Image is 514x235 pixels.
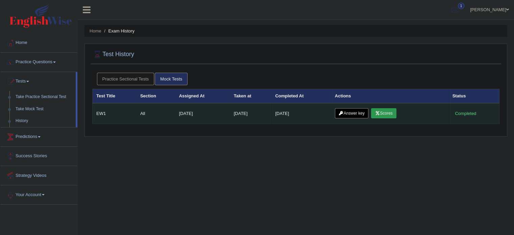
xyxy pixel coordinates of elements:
[90,28,101,33] a: Home
[13,91,76,103] a: Take Practice Sectional Test
[335,108,368,118] a: Answer key
[155,73,188,85] a: Mock Tests
[13,103,76,115] a: Take Mock Test
[137,89,175,103] th: Section
[230,89,272,103] th: Taken at
[331,89,449,103] th: Actions
[0,166,77,183] a: Strategy Videos
[102,28,134,34] li: Exam History
[458,3,465,9] span: 1
[175,103,230,124] td: [DATE]
[0,72,76,89] a: Tests
[371,108,396,118] a: Scores
[0,127,77,144] a: Predictions
[271,103,331,124] td: [DATE]
[97,73,154,85] a: Practice Sectional Tests
[0,33,77,50] a: Home
[93,103,137,124] td: EW1
[93,89,137,103] th: Test Title
[449,89,499,103] th: Status
[0,147,77,164] a: Success Stories
[13,115,76,127] a: History
[0,53,77,70] a: Practice Questions
[452,110,479,117] div: Completed
[0,185,77,202] a: Your Account
[175,89,230,103] th: Assigned At
[230,103,272,124] td: [DATE]
[92,49,134,60] h2: Test History
[137,103,175,124] td: All
[271,89,331,103] th: Completed At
